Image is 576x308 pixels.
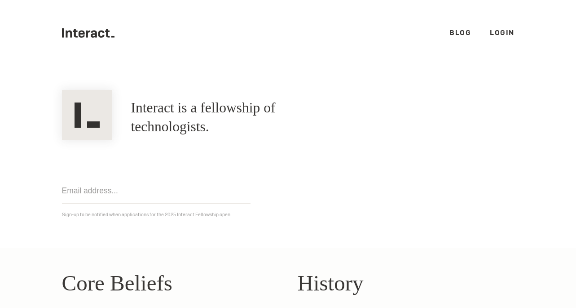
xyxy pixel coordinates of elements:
[490,28,514,37] a: Login
[298,267,514,300] h2: History
[62,210,514,219] p: Sign-up to be notified when applications for the 2025 Interact Fellowship open.
[131,98,343,136] h1: Interact is a fellowship of technologists.
[62,178,251,204] input: Email address...
[62,267,279,300] h2: Core Beliefs
[62,90,112,140] img: Interact Logo
[449,28,471,37] a: Blog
